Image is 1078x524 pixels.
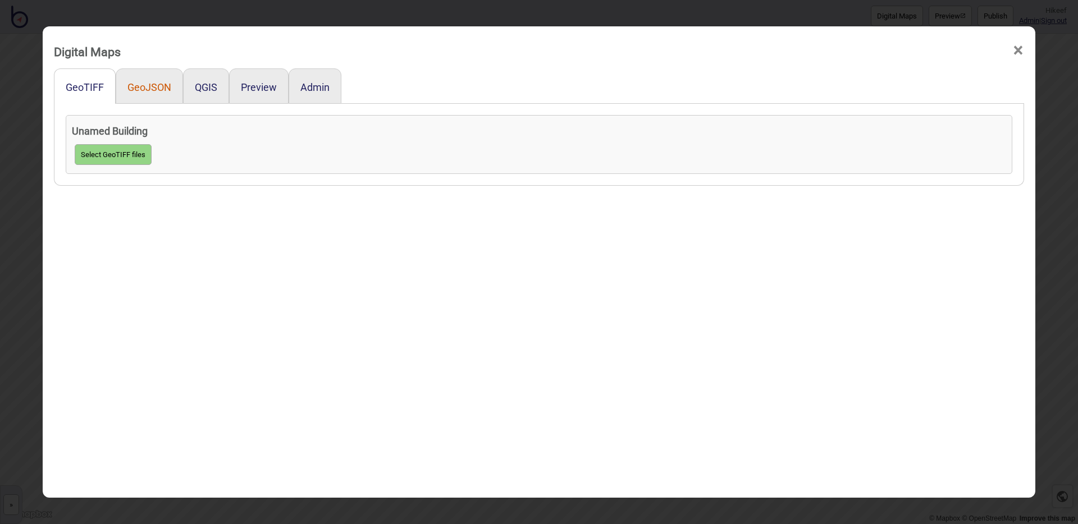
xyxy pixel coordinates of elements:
[54,40,121,64] div: Digital Maps
[127,81,171,93] button: GeoJSON
[195,81,217,93] button: QGIS
[72,121,1006,141] h4: Unamed Building
[1012,32,1024,69] span: ×
[241,81,277,93] button: Preview
[300,81,330,93] button: Admin
[75,144,152,165] button: Select GeoTIFF files
[66,81,104,93] button: GeoTIFF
